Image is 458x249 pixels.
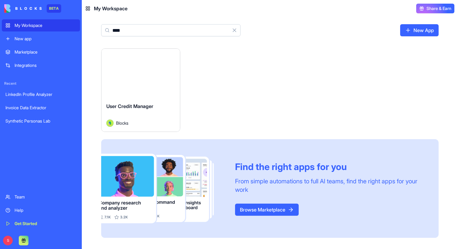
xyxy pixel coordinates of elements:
a: Synthetic Personas Lab [2,115,80,127]
a: Team [2,191,80,203]
div: New app [15,36,76,42]
span: My Workspace [94,5,128,12]
div: LinkedIn Profile Analyzer [5,91,76,97]
span: Share & Earn [426,5,451,11]
img: Frame_181_egmpey.png [101,154,225,223]
img: logo [4,4,42,13]
div: Find the right apps for you [235,161,424,172]
div: Synthetic Personas Lab [5,118,76,124]
a: BETA [4,4,61,13]
span: User Credit Manager [106,103,153,109]
a: Browse Marketplace [235,204,299,216]
a: User Credit ManagerAvatarBlocks [101,48,180,132]
div: From simple automations to full AI teams, find the right apps for your work [235,177,424,194]
span: Blocks [116,120,128,126]
a: Invoice Data Extractor [2,102,80,114]
div: Help [15,207,76,213]
img: Avatar [106,120,114,127]
a: Help [2,204,80,216]
a: New App [400,24,439,36]
span: S [3,236,13,245]
a: Marketplace [2,46,80,58]
a: Get Started [2,218,80,230]
button: Share & Earn [416,4,454,13]
div: Integrations [15,62,76,68]
div: Team [15,194,76,200]
div: Invoice Data Extractor [5,105,76,111]
a: My Workspace [2,19,80,31]
div: My Workspace [15,22,76,28]
div: Marketplace [15,49,76,55]
div: Get Started [15,221,76,227]
span: Recent [2,81,80,86]
a: Integrations [2,59,80,71]
a: LinkedIn Profile Analyzer [2,88,80,100]
div: BETA [47,4,61,13]
a: New app [2,33,80,45]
